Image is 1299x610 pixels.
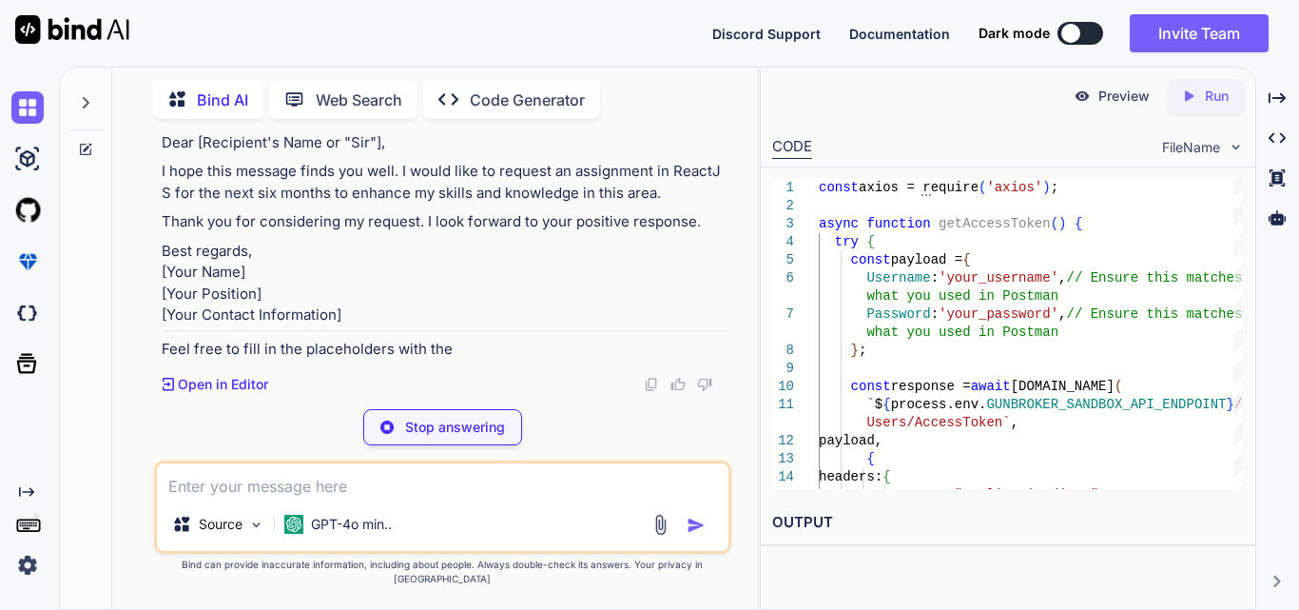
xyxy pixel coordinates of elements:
span: { [962,252,970,267]
img: premium [11,246,44,278]
div: 10 [772,378,794,396]
img: dislike [697,377,712,392]
p: Dear [Recipient's Name or "Sir"], [162,132,727,154]
div: 12 [772,432,794,450]
p: Thank you for considering my request. I look forward to your positive response. [162,211,727,233]
img: preview [1074,88,1091,105]
span: // Ensure this matches [1067,270,1243,285]
span: function [866,216,930,231]
img: ai-studio [11,143,44,175]
span: Password [866,306,930,322]
span: process.env. [891,397,987,412]
p: Code Generator [470,89,585,111]
img: like [670,377,686,392]
span: , [1058,270,1066,285]
span: response = [891,379,971,394]
div: 13 [772,450,794,468]
span: : [931,270,939,285]
span: const [851,379,891,394]
div: CODE [772,136,812,159]
img: GPT-4o mini [284,515,303,534]
span: FileName [1162,138,1220,157]
p: Bind can provide inaccurate information, including about people. Always double-check its answers.... [154,558,731,586]
img: githubLight [11,194,44,226]
img: settings [11,549,44,581]
span: ) [1058,216,1066,231]
span: ) [1042,180,1050,195]
span: Users/AccessToken` [866,415,1010,430]
img: attachment [649,514,671,536]
span: headers: [819,469,882,484]
span: const [851,252,891,267]
span: what you used in Postman [866,325,1058,340]
span: ` [866,397,874,412]
span: 'your_password' [939,306,1058,322]
img: Bind AI [15,15,129,44]
p: GPT-4o min.. [311,515,392,534]
span: : [931,306,939,322]
span: try [835,234,859,249]
span: Documentation [849,26,950,42]
span: , [1058,306,1066,322]
img: icon [687,516,706,535]
p: Feel free to fill in the placeholders with the [162,339,727,361]
span: 'your_username' [939,270,1058,285]
span: } [851,343,859,358]
div: 6 [772,269,794,287]
p: Stop answering [405,418,505,437]
span: $ [875,397,882,412]
span: ; [1051,180,1058,195]
span: payload, [819,433,882,448]
span: await [971,379,1011,394]
span: Dark mode [979,24,1050,43]
span: const [819,180,859,195]
div: 11 [772,396,794,414]
span: { [866,451,874,466]
p: Open in Editor [178,375,268,394]
img: Pick Models [248,517,264,533]
span: ( [1115,379,1122,394]
img: darkCloudIdeIcon [11,297,44,329]
p: Web Search [316,89,402,111]
div: 3 [772,215,794,233]
div: 2 [772,197,794,215]
span: Accept [899,487,946,502]
img: chat [11,91,44,124]
button: Discord Support [712,24,821,44]
span: ; [859,343,866,358]
img: chevron down [1228,139,1244,155]
span: { [882,469,890,484]
span: ( [1051,216,1058,231]
button: Documentation [849,24,950,44]
span: GUNBROKER_SANDBOX_API_ENDPOINT [986,397,1226,412]
p: Source [199,515,242,534]
span: Username [866,270,930,285]
span: 'axios' [986,180,1042,195]
span: payload = [891,252,963,267]
div: 15 [772,486,794,504]
div: 4 [772,233,794,251]
span: // Ensure this matches [1067,306,1243,322]
span: , [1098,487,1106,502]
div: 7 [772,305,794,324]
span: [DOMAIN_NAME] [1011,379,1115,394]
span: { [866,234,874,249]
p: Preview [1098,87,1150,106]
div: 8 [772,342,794,360]
p: Best regards, [Your Name] [Your Position] [Your Contact Information] [162,241,727,326]
span: , [1011,415,1018,430]
button: Invite Team [1130,14,1269,52]
span: } [1227,397,1234,412]
div: 1 [772,179,794,197]
span: what you used in Postman [866,288,1058,304]
span: getAccessToken [939,216,1051,231]
div: 9 [772,360,794,378]
div: 14 [772,468,794,486]
p: I hope this message finds you well. I would like to request an assignment in ReactJS for the next... [162,161,727,204]
span: : [946,487,954,502]
img: copy [644,377,659,392]
span: { [882,397,890,412]
span: Discord Support [712,26,821,42]
p: Bind AI [197,89,248,111]
p: Run [1205,87,1229,106]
